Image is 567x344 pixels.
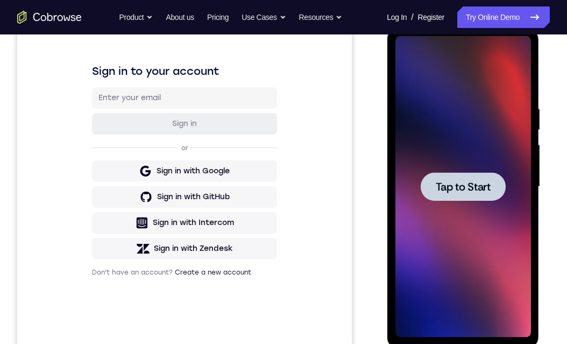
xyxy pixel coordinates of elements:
[75,171,260,192] button: Sign in with Google
[119,6,153,28] button: Product
[75,196,260,218] button: Sign in with GitHub
[158,279,234,286] a: Create a new account
[75,222,260,244] button: Sign in with Intercom
[75,278,260,287] p: Don't have an account?
[48,153,103,164] span: Tap to Start
[457,6,550,28] a: Try Online Demo
[242,6,286,28] button: Use Cases
[33,144,118,173] button: Tap to Start
[139,176,212,187] div: Sign in with Google
[299,6,343,28] button: Resources
[17,11,82,24] a: Go to the home page
[137,254,216,264] div: Sign in with Zendesk
[75,74,260,89] h1: Sign in to your account
[418,6,444,28] a: Register
[136,228,217,238] div: Sign in with Intercom
[166,6,194,28] a: About us
[140,202,212,213] div: Sign in with GitHub
[387,6,407,28] a: Log In
[162,154,173,163] p: or
[75,123,260,145] button: Sign in
[411,11,413,24] span: /
[75,248,260,270] button: Sign in with Zendesk
[207,6,229,28] a: Pricing
[81,103,253,114] input: Enter your email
